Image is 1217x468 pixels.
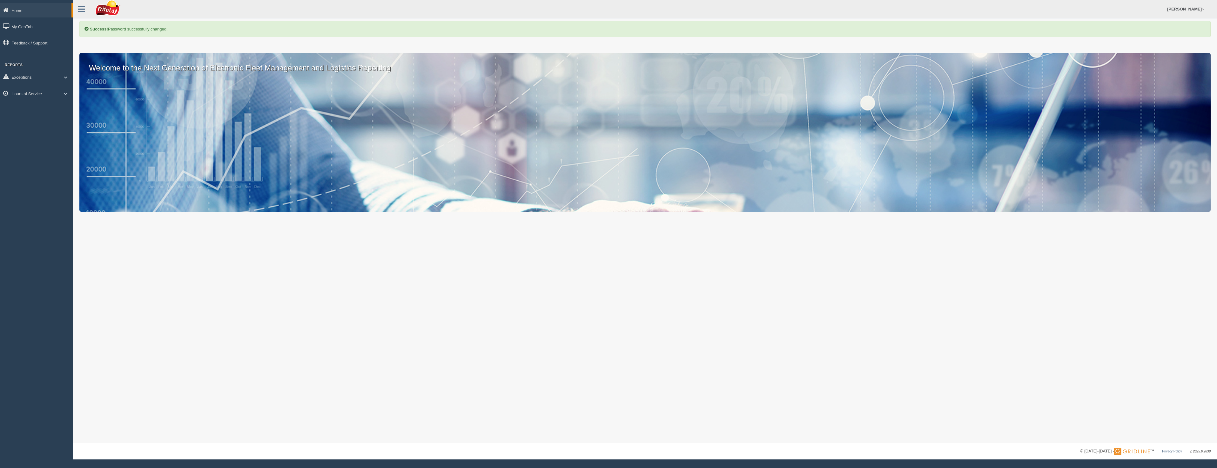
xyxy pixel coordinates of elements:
[1114,448,1150,455] img: Gridline
[90,27,108,31] b: Success!
[1190,450,1211,453] span: v. 2025.6.2839
[1162,450,1182,453] a: Privacy Policy
[1080,448,1211,455] div: © [DATE]-[DATE] - ™
[79,21,1211,37] div: Password successfully changed.
[79,53,1211,73] p: Welcome to the Next Generation of Electronic Fleet Management and Logistics Reporting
